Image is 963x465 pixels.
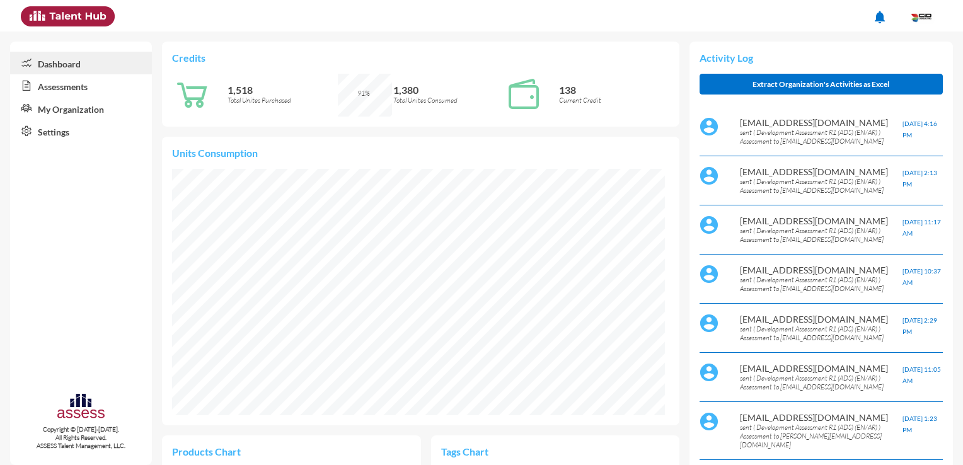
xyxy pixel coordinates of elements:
[740,314,902,324] p: [EMAIL_ADDRESS][DOMAIN_NAME]
[228,96,338,105] p: Total Unites Purchased
[393,84,504,96] p: 1,380
[740,423,902,449] p: sent ( Development Assessment R1 (ADS) (EN/AR) ) Assessment to [PERSON_NAME][EMAIL_ADDRESS][DOMAI...
[902,365,941,384] span: [DATE] 11:05 AM
[10,52,152,74] a: Dashboard
[172,147,669,159] p: Units Consumption
[10,120,152,142] a: Settings
[740,117,902,128] p: [EMAIL_ADDRESS][DOMAIN_NAME]
[700,74,943,95] button: Extract Organization's Activities as Excel
[902,267,941,286] span: [DATE] 10:37 AM
[740,166,902,177] p: [EMAIL_ADDRESS][DOMAIN_NAME]
[740,226,902,244] p: sent ( Development Assessment R1 (ADS) (EN/AR) ) Assessment to [EMAIL_ADDRESS][DOMAIN_NAME]
[441,445,555,457] p: Tags Chart
[902,120,937,139] span: [DATE] 4:16 PM
[10,74,152,97] a: Assessments
[740,363,902,374] p: [EMAIL_ADDRESS][DOMAIN_NAME]
[902,316,937,335] span: [DATE] 2:29 PM
[700,117,718,136] img: default%20profile%20image.svg
[10,425,152,450] p: Copyright © [DATE]-[DATE]. All Rights Reserved. ASSESS Talent Management, LLC.
[740,412,902,423] p: [EMAIL_ADDRESS][DOMAIN_NAME]
[700,412,718,431] img: default%20profile%20image.svg
[700,215,718,234] img: default%20profile%20image.svg
[700,265,718,284] img: default%20profile%20image.svg
[357,89,370,98] span: 91%
[740,265,902,275] p: [EMAIL_ADDRESS][DOMAIN_NAME]
[559,84,669,96] p: 138
[172,52,669,64] p: Credits
[700,314,718,333] img: default%20profile%20image.svg
[902,169,937,188] span: [DATE] 2:13 PM
[559,96,669,105] p: Current Credit
[700,166,718,185] img: default%20profile%20image.svg
[740,374,902,391] p: sent ( Development Assessment R1 (ADS) (EN/AR) ) Assessment to [EMAIL_ADDRESS][DOMAIN_NAME]
[393,96,504,105] p: Total Unites Consumed
[172,445,291,457] p: Products Chart
[740,128,902,146] p: sent ( Development Assessment R1 (ADS) (EN/AR) ) Assessment to [EMAIL_ADDRESS][DOMAIN_NAME]
[228,84,338,96] p: 1,518
[740,215,902,226] p: [EMAIL_ADDRESS][DOMAIN_NAME]
[740,324,902,342] p: sent ( Development Assessment R1 (ADS) (EN/AR) ) Assessment to [EMAIL_ADDRESS][DOMAIN_NAME]
[740,275,902,293] p: sent ( Development Assessment R1 (ADS) (EN/AR) ) Assessment to [EMAIL_ADDRESS][DOMAIN_NAME]
[740,177,902,195] p: sent ( Development Assessment R1 (ADS) (EN/AR) ) Assessment to [EMAIL_ADDRESS][DOMAIN_NAME]
[700,52,943,64] p: Activity Log
[56,392,106,423] img: assesscompany-logo.png
[902,415,937,433] span: [DATE] 1:23 PM
[902,218,941,237] span: [DATE] 11:17 AM
[872,9,887,25] mat-icon: notifications
[700,363,718,382] img: default%20profile%20image.svg
[10,97,152,120] a: My Organization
